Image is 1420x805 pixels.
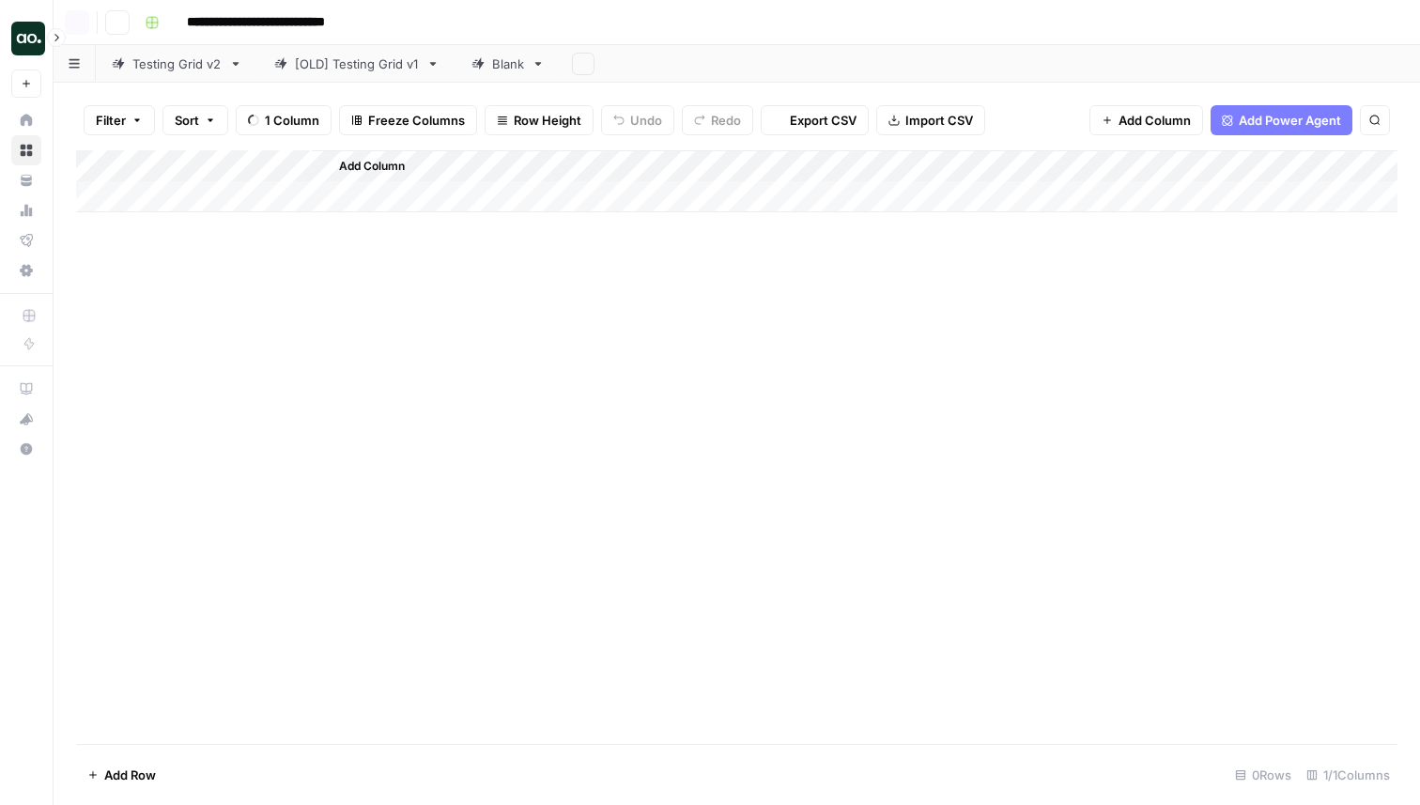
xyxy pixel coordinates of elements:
[368,111,465,130] span: Freeze Columns
[162,105,228,135] button: Sort
[1211,105,1352,135] button: Add Power Agent
[1089,105,1203,135] button: Add Column
[790,111,857,130] span: Export CSV
[682,105,753,135] button: Redo
[104,766,156,784] span: Add Row
[905,111,973,130] span: Import CSV
[175,111,199,130] span: Sort
[11,195,41,225] a: Usage
[492,54,524,73] div: Blank
[761,105,869,135] button: Export CSV
[11,165,41,195] a: Your Data
[84,105,155,135] button: Filter
[1227,760,1299,790] div: 0 Rows
[455,45,561,83] a: Blank
[258,45,455,83] a: [OLD] Testing Grid v1
[630,111,662,130] span: Undo
[11,15,41,62] button: Workspace: Justina testing
[96,111,126,130] span: Filter
[11,255,41,286] a: Settings
[514,111,581,130] span: Row Height
[485,105,594,135] button: Row Height
[11,434,41,464] button: Help + Support
[11,105,41,135] a: Home
[601,105,674,135] button: Undo
[11,374,41,404] a: AirOps Academy
[96,45,258,83] a: Testing Grid v2
[265,111,319,130] span: 1 Column
[711,111,741,130] span: Redo
[11,404,41,434] button: What's new?
[1239,111,1341,130] span: Add Power Agent
[132,54,222,73] div: Testing Grid v2
[236,105,332,135] button: 1 Column
[1119,111,1191,130] span: Add Column
[11,135,41,165] a: Browse
[12,405,40,433] div: What's new?
[876,105,985,135] button: Import CSV
[295,54,419,73] div: [OLD] Testing Grid v1
[11,225,41,255] a: Flightpath
[339,105,477,135] button: Freeze Columns
[339,158,405,175] span: Add Column
[11,22,45,55] img: Justina testing Logo
[315,154,412,178] button: Add Column
[76,760,167,790] button: Add Row
[1299,760,1397,790] div: 1/1 Columns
